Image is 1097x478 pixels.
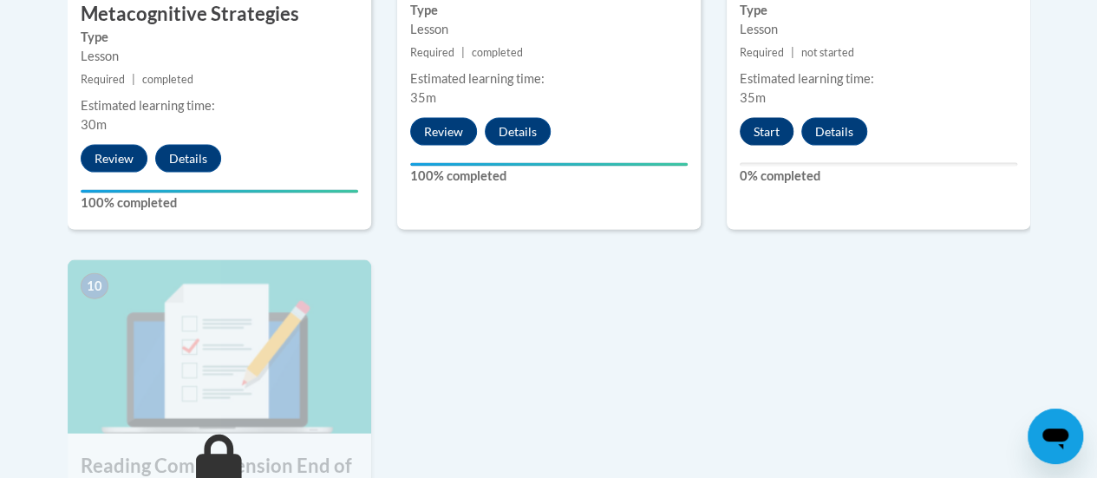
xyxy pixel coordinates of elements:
iframe: Button to launch messaging window [1028,409,1083,464]
span: | [461,46,465,59]
span: not started [801,46,854,59]
div: Your progress [410,163,688,167]
div: Estimated learning time: [81,96,358,115]
span: 35m [410,90,436,105]
button: Start [740,118,793,146]
div: Your progress [81,190,358,193]
span: Required [81,73,125,86]
button: Review [410,118,477,146]
span: 35m [740,90,766,105]
span: 30m [81,117,107,132]
label: Type [740,1,1017,20]
span: | [791,46,794,59]
label: 100% completed [81,193,358,213]
label: 100% completed [410,167,688,186]
label: Type [81,28,358,47]
div: Estimated learning time: [740,69,1017,88]
span: 10 [81,273,108,299]
label: 0% completed [740,167,1017,186]
span: | [132,73,135,86]
div: Estimated learning time: [410,69,688,88]
button: Details [155,145,221,173]
span: Required [740,46,784,59]
span: completed [472,46,523,59]
div: Lesson [740,20,1017,39]
button: Details [485,118,551,146]
button: Details [801,118,867,146]
img: Course Image [68,260,371,434]
div: Lesson [81,47,358,66]
span: completed [142,73,193,86]
label: Type [410,1,688,20]
div: Lesson [410,20,688,39]
button: Review [81,145,147,173]
span: Required [410,46,454,59]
